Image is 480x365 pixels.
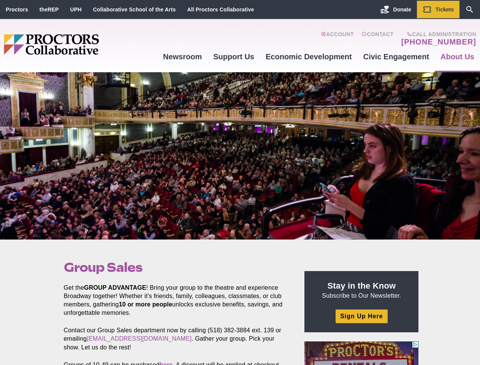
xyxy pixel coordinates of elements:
[84,284,146,291] strong: GROUP ADVANTAGE
[314,280,409,300] p: Subscribe to Our Newsletter.
[64,326,287,351] p: Contact our Group Sales department now by calling (518) 382-3884 ext. 139 or emailing . Gather yo...
[401,37,476,46] a: [PHONE_NUMBER]
[336,309,387,323] a: Sign Up Here
[361,31,394,46] a: Contact
[4,34,157,55] img: Proctors logo
[417,1,459,18] a: Tickets
[64,260,287,275] h1: Group Sales
[40,6,59,13] a: theREP
[6,6,28,13] a: Proctors
[93,6,176,13] a: Collaborative School of the Arts
[399,31,476,37] span: Call Administration
[70,6,82,13] a: UPH
[119,301,173,308] strong: 10 or more people
[321,31,354,46] a: Account
[187,6,254,13] a: All Proctors Collaborative
[459,1,480,18] a: Search
[358,46,435,67] a: Civic Engagement
[208,46,260,67] a: Support Us
[436,6,454,13] span: Tickets
[375,1,417,18] a: Donate
[435,46,480,67] a: About Us
[87,335,192,342] a: [EMAIL_ADDRESS][DOMAIN_NAME]
[64,284,287,317] p: Get the ! Bring your group to the theatre and experience Broadway together! Whether it’s friends,...
[260,46,358,67] a: Economic Development
[328,281,396,290] strong: Stay in the Know
[393,6,411,13] span: Donate
[157,46,208,67] a: Newsroom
